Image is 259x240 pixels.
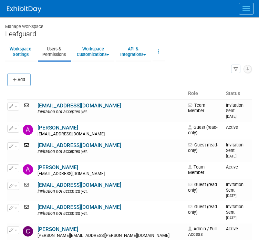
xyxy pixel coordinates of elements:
span: Active [226,125,238,130]
a: WorkspaceCustomizations [72,43,114,60]
div: [PERSON_NAME][EMAIL_ADDRESS][PERSON_NAME][DOMAIN_NAME] [38,233,184,239]
span: Invitation Sent [226,204,244,220]
div: [EMAIL_ADDRESS][DOMAIN_NAME] [38,171,184,177]
small: [DATE] [226,114,237,119]
span: Guest (read-only) [188,182,218,193]
a: WorkspaceSettings [5,43,36,60]
a: [PERSON_NAME] [38,164,78,171]
span: Invitation Sent [226,142,244,159]
img: Chris Jarvis [23,226,33,237]
th: Role [185,88,223,99]
a: [EMAIL_ADDRESS][DOMAIN_NAME] [38,142,121,148]
button: Menu [239,3,254,15]
a: API &Integrations [116,43,151,60]
span: Admin / Full Access [188,226,217,237]
div: Invitation not accepted yet. [38,149,184,155]
small: [DATE] [226,216,237,220]
button: Add [7,74,31,86]
div: Leafguard [5,30,254,38]
span: Invitation Sent [226,182,244,198]
span: Active [226,164,238,170]
a: [EMAIL_ADDRESS][DOMAIN_NAME] [38,182,121,188]
span: Team Member [188,164,205,175]
img: ExhibitDay [7,6,41,13]
small: [DATE] [226,154,237,159]
div: Invitation not accepted yet. [38,211,184,217]
span: Active [226,226,238,231]
small: [DATE] [226,194,237,198]
a: [PERSON_NAME] [38,125,78,131]
span: Guest (read-only) [188,125,217,135]
span: Guest (read-only) [188,204,218,215]
img: Arlene Duncan [23,164,33,175]
th: Status [223,88,252,99]
div: [EMAIL_ADDRESS][DOMAIN_NAME] [38,132,184,137]
a: [PERSON_NAME] [38,226,78,232]
span: Guest (read-only) [188,142,218,153]
a: Users &Permissions [38,43,70,60]
div: Manage Workspace [5,17,254,30]
span: Invitation Sent [226,103,244,119]
span: Team Member [188,103,205,113]
a: [EMAIL_ADDRESS][DOMAIN_NAME] [38,103,121,109]
div: Invitation not accepted yet. [38,189,184,194]
div: Invitation not accepted yet. [38,109,184,115]
a: [EMAIL_ADDRESS][DOMAIN_NAME] [38,204,121,210]
img: Alfiatu Kamara [23,125,33,135]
